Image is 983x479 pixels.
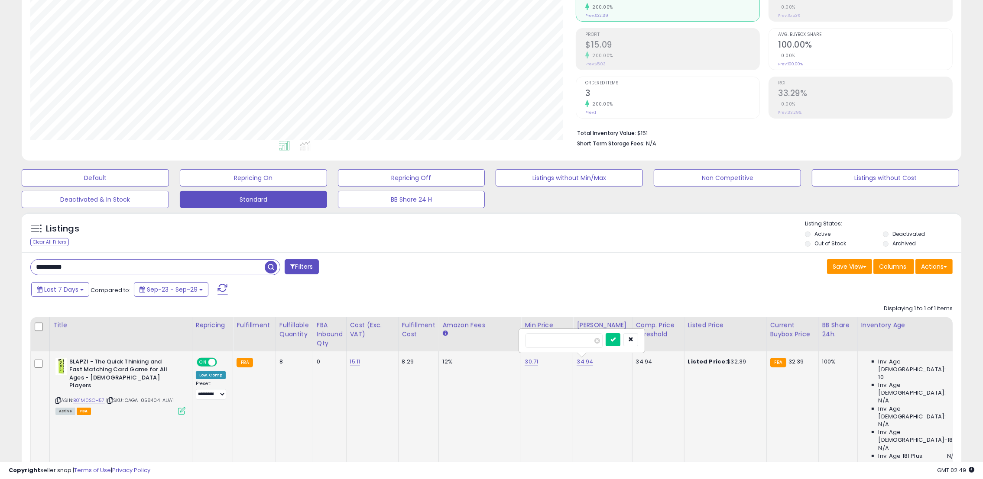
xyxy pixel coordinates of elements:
span: Columns [879,262,906,271]
div: 0 [317,358,340,366]
span: Inv. Age [DEMOGRAPHIC_DATA]: [879,405,958,421]
div: 34.94 [636,358,678,366]
small: 0.00% [778,4,795,10]
div: Amazon Fees [442,321,517,330]
button: Repricing On [180,169,327,186]
h2: 3 [585,88,759,100]
span: N/A [879,444,889,452]
a: Privacy Policy [112,466,150,474]
button: Save View [827,259,872,274]
button: Listings without Cost [812,169,959,186]
span: N/A [879,421,889,428]
div: Fulfillment [237,321,272,330]
div: $32.39 [688,358,760,366]
span: Inv. Age 181 Plus: [879,452,924,460]
span: Ordered Items [585,81,759,86]
small: 0.00% [778,101,795,107]
h2: 33.29% [778,88,952,100]
small: Amazon Fees. [442,330,448,338]
p: Listing States: [805,220,961,228]
b: Listed Price: [688,357,727,366]
strong: Copyright [9,466,40,474]
button: Standard [180,191,327,208]
img: 31BG8URUPeL._SL40_.jpg [55,358,67,375]
span: Last 7 Days [44,285,78,294]
span: Inv. Age [DEMOGRAPHIC_DATA]-180: [879,428,958,444]
div: Current Buybox Price [770,321,815,339]
span: Avg. Buybox Share [778,32,952,37]
small: Prev: 1 [585,110,596,115]
button: Last 7 Days [31,282,89,297]
div: BB Share 24h. [822,321,854,339]
span: Compared to: [91,286,130,294]
span: N/A [879,397,889,405]
li: $151 [577,127,946,138]
div: ASIN: [55,358,185,414]
small: Prev: 100.00% [778,61,803,67]
div: Displaying 1 to 1 of 1 items [884,305,953,313]
small: Prev: $32.39 [585,13,608,18]
button: Actions [915,259,953,274]
small: Prev: $5.03 [585,61,606,67]
div: Title [53,321,188,330]
button: Non Competitive [654,169,801,186]
small: 0.00% [778,52,795,59]
b: SLAPZI - The Quick Thinking and Fast Matching Card Game for All Ages - [DEMOGRAPHIC_DATA] Players [69,358,175,392]
small: Prev: 33.29% [778,110,801,115]
label: Archived [892,240,916,247]
h5: Listings [46,223,79,235]
a: 15.11 [350,357,360,366]
label: Deactivated [892,230,925,238]
div: Min Price [525,321,569,330]
div: [PERSON_NAME] [577,321,628,330]
button: Deactivated & In Stock [22,191,169,208]
div: seller snap | | [9,466,150,475]
div: 100% [822,358,851,366]
span: All listings currently available for purchase on Amazon [55,408,75,415]
small: FBA [237,358,253,367]
button: Sep-23 - Sep-29 [134,282,208,297]
label: Out of Stock [814,240,846,247]
span: OFF [216,358,230,366]
div: Low. Comp [196,371,226,379]
a: 34.94 [577,357,593,366]
button: Repricing Off [338,169,485,186]
span: Inv. Age [DEMOGRAPHIC_DATA]: [879,358,958,373]
button: BB Share 24 H [338,191,485,208]
h2: 100.00% [778,40,952,51]
button: Columns [873,259,914,274]
b: Short Term Storage Fees: [577,140,645,147]
span: 10 [879,373,884,381]
button: Filters [285,259,318,274]
span: 2025-10-8 02:49 GMT [937,466,974,474]
span: N/A [947,452,958,460]
div: 12% [442,358,514,366]
span: 32.39 [788,357,804,366]
label: Active [814,230,831,238]
button: Default [22,169,169,186]
div: FBA inbound Qty [317,321,343,348]
a: B01M0SOH57 [73,397,105,404]
span: Inv. Age [DEMOGRAPHIC_DATA]: [879,381,958,397]
b: Total Inventory Value: [577,129,636,137]
span: ROI [778,81,952,86]
span: Profit [585,32,759,37]
div: Fulfillable Quantity [279,321,309,339]
div: Repricing [196,321,230,330]
span: | SKU: CAGA-058404-AUA1 [106,397,174,404]
div: Comp. Price Threshold [636,321,681,339]
div: 8.29 [402,358,432,366]
small: FBA [770,358,786,367]
span: Sep-23 - Sep-29 [147,285,198,294]
div: 8 [279,358,306,366]
div: Inventory Age [861,321,961,330]
div: Listed Price [688,321,763,330]
span: N/A [646,139,656,148]
a: Terms of Use [74,466,111,474]
div: Cost (Exc. VAT) [350,321,395,339]
div: Preset: [196,381,227,400]
span: ON [198,358,208,366]
small: 200.00% [589,4,613,10]
span: FBA [77,408,91,415]
button: Listings without Min/Max [496,169,643,186]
